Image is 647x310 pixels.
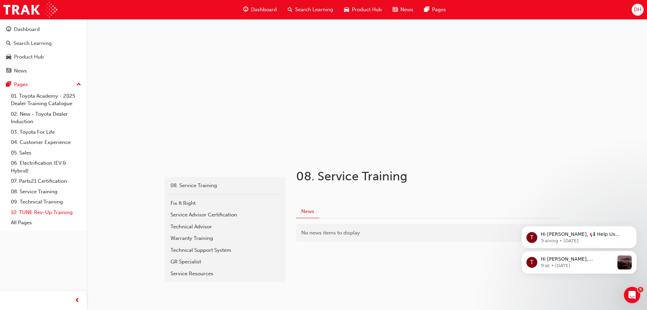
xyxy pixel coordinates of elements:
[15,49,26,60] div: Profile image for Training
[8,148,84,158] a: 05. Sales
[170,211,279,219] div: Service Advisor Certification
[167,268,283,280] a: Service Resources
[3,37,84,50] a: Search Learning
[14,39,52,47] div: Search Learning
[344,5,349,14] span: car-icon
[170,199,279,207] div: Fix It Right
[14,67,27,75] div: News
[3,78,84,91] button: Pages
[8,207,84,218] a: 10. TUNE Rev-Up Training
[10,43,126,66] div: message notification from Training, 27w ago. Hi David, 📢 Help Us Improve! We'd love your feedback...
[170,234,279,242] div: Warranty Training
[6,27,11,33] span: guage-icon
[393,5,398,14] span: news-icon
[14,53,44,61] div: Product Hub
[400,6,413,14] span: News
[6,54,11,60] span: car-icon
[6,68,11,74] span: news-icon
[167,180,283,192] a: 08. Service Training
[3,2,57,17] img: Trak
[30,49,114,95] span: Hi [PERSON_NAME], 📢 Help Us Improve! We'd love your feedback on our product training. Could you t...
[6,40,11,47] span: search-icon
[339,3,387,17] a: car-iconProduct Hub
[167,244,283,256] a: Technical Support System
[295,6,333,14] span: Search Learning
[8,109,84,127] a: 02. New - Toyota Dealer Induction
[419,3,451,17] a: pages-iconPages
[6,82,11,88] span: pages-icon
[3,51,84,63] a: Product Hub
[167,256,283,268] a: GR Specialist
[14,81,28,88] div: Pages
[632,4,644,16] button: DH
[8,176,84,186] a: 07. Parts21 Certification
[30,55,117,61] p: Message from Training, sent 27w ago
[387,3,419,17] a: news-iconNews
[75,296,80,305] span: prev-icon
[167,221,283,233] a: Technical Advisor
[167,232,283,244] a: Warranty Training
[8,186,84,197] a: 08. Service Training
[14,26,40,33] div: Dashboard
[167,197,283,209] a: Fix It Right
[296,169,519,184] h1: 08. Service Training
[170,182,279,190] div: 08. Service Training
[511,183,647,285] iframe: Intercom notifications message
[170,258,279,266] div: GR Specialist
[76,80,81,89] span: up-icon
[296,224,560,242] div: No news items to display
[3,23,84,36] a: Dashboard
[30,74,101,228] span: Hi [PERSON_NAME], [PERSON_NAME] has revealed the next-generation RAV4, featuring its first ever P...
[3,65,84,77] a: News
[282,3,339,17] a: search-iconSearch Learning
[288,5,292,14] span: search-icon
[251,6,277,14] span: Dashboard
[8,137,84,148] a: 04. Customer Experience
[8,127,84,137] a: 03. Toyota For Life
[432,6,446,14] span: Pages
[296,205,319,218] button: News
[424,5,429,14] span: pages-icon
[3,22,84,78] button: DashboardSearch LearningProduct HubNews
[238,3,282,17] a: guage-iconDashboard
[352,6,382,14] span: Product Hub
[624,287,640,303] iframe: Intercom live chat
[170,223,279,231] div: Technical Advisor
[8,197,84,207] a: 09. Technical Training
[167,209,283,221] a: Service Advisor Certification
[8,217,84,228] a: All Pages
[30,80,103,86] p: Message from Trak, sent 11w ago
[243,5,248,14] span: guage-icon
[638,287,643,292] span: 5
[170,246,279,254] div: Technical Support System
[634,6,641,14] span: DH
[8,91,84,109] a: 01. Toyota Academy - 2025 Dealer Training Catalogue
[8,158,84,176] a: 06. Electrification (EV & Hybrid)
[170,270,279,278] div: Service Resources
